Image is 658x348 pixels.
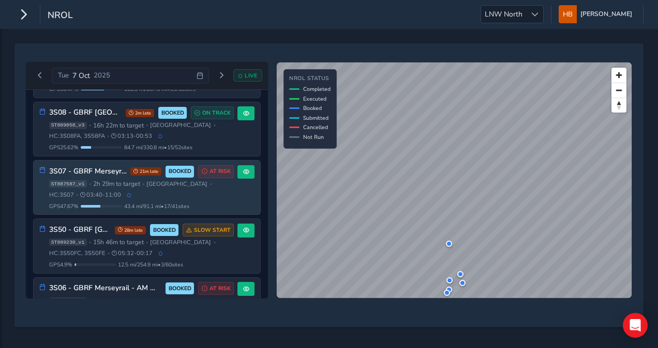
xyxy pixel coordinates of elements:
span: • [214,122,216,128]
span: • [89,181,91,187]
span: 4h 31m to target [93,297,140,305]
span: • [108,250,110,256]
h4: NROL Status [289,75,331,82]
span: GPS 4.9 % [49,261,72,268]
span: Not Run [303,133,324,141]
h3: 3S06 - GBRF Merseyrail - AM Wirral [49,284,162,293]
span: ST889058_v3 [49,122,87,129]
span: 15h 46m to target [93,238,144,246]
h3: 3S07 - GBRF Merseyrail - AM Northern [49,167,127,176]
span: BOOKED [169,167,191,176]
span: • [214,240,216,245]
button: Next day [213,69,230,82]
span: Tue [58,71,69,80]
span: 03:13 - 00:53 [111,132,152,140]
span: Executed [303,95,326,103]
span: [GEOGRAPHIC_DATA] [150,121,211,129]
span: ON TRACK [202,109,231,117]
div: Open Intercom Messenger [623,313,648,338]
canvas: Map [277,62,633,298]
h3: 3S08 - GBRF [GEOGRAPHIC_DATA]/[GEOGRAPHIC_DATA] [49,108,123,117]
span: LIVE [245,72,257,80]
span: ST887587_v1 [49,180,87,187]
span: HC: 3S07 [49,191,74,199]
span: [PERSON_NAME] [580,5,632,23]
span: • [146,240,148,245]
span: HC: 3S50FC, 3S50FE [49,249,106,257]
span: Completed [303,85,331,93]
span: BOOKED [169,284,191,293]
span: 2025 [94,71,110,80]
span: • [210,181,212,187]
button: Zoom in [611,68,626,83]
span: 28m late [115,226,146,234]
span: 7 Oct [72,71,90,81]
span: [GEOGRAPHIC_DATA] [146,297,207,305]
span: • [89,298,91,304]
span: 2m late [126,109,154,117]
button: Zoom out [611,83,626,98]
span: SLOW START [194,226,231,234]
h3: 3S50 - GBRF [GEOGRAPHIC_DATA] [49,226,112,234]
span: GPS 47.67 % [49,202,79,210]
span: 84.7 mi / 330.8 mi • 15 / 52 sites [124,144,192,151]
span: GPS 25.62 % [49,144,79,151]
span: 43.4 mi / 91.1 mi • 17 / 41 sites [124,202,189,210]
span: Submitted [303,114,328,122]
span: • [89,122,91,128]
span: ST889230_v1 [49,239,87,246]
img: diamond-layout [559,5,577,23]
span: HC: 3S08FA, 3S58FA [49,132,105,140]
span: [GEOGRAPHIC_DATA] [146,180,207,188]
span: • [210,298,212,304]
span: 12.5 mi / 254.9 mi • 3 / 60 sites [118,261,183,268]
span: • [76,192,78,198]
span: 2h 29m to target [93,180,140,188]
span: • [142,181,144,187]
span: 03:40 - 11:00 [80,191,121,199]
span: 16h 22m to target [93,121,144,130]
button: Reset bearing to north [611,98,626,113]
span: Cancelled [303,123,328,131]
span: • [107,133,109,139]
span: • [89,240,91,245]
span: 05:32 - 00:17 [112,249,153,257]
span: BOOKED [153,226,176,234]
button: Previous day [32,69,49,82]
span: LNW North [481,6,526,23]
span: 21m late [130,167,161,176]
span: NROL [48,9,73,23]
button: [PERSON_NAME] [559,5,636,23]
span: AT RISK [210,167,231,176]
span: BOOKED [161,109,184,117]
span: Booked [303,104,322,112]
span: • [142,298,144,304]
span: [GEOGRAPHIC_DATA] [150,239,211,246]
span: AT RISK [210,284,231,293]
span: • [146,122,148,128]
span: ST887509_v2 [49,297,87,305]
